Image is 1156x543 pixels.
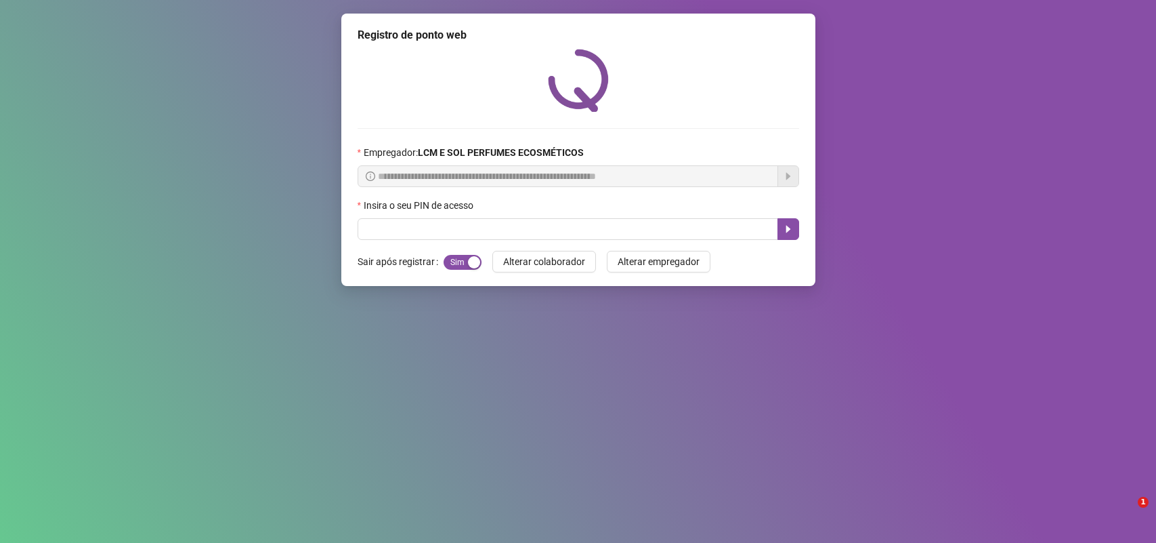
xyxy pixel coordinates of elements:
span: Empregador : [364,145,584,160]
span: Alterar colaborador [503,254,585,269]
span: info-circle [366,172,375,181]
span: caret-right [783,224,794,235]
iframe: Intercom live chat [1110,497,1142,529]
label: Sair após registrar [358,251,444,273]
label: Insira o seu PIN de acesso [358,198,482,213]
span: Alterar empregador [618,254,700,269]
img: QRPoint [548,49,609,112]
button: Alterar empregador [607,251,710,273]
div: Registro de ponto web [358,27,799,43]
strong: LCM E SOL PERFUMES ECOSMÉTICOS [418,147,584,158]
button: Alterar colaborador [492,251,596,273]
span: 1 [1138,497,1149,508]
